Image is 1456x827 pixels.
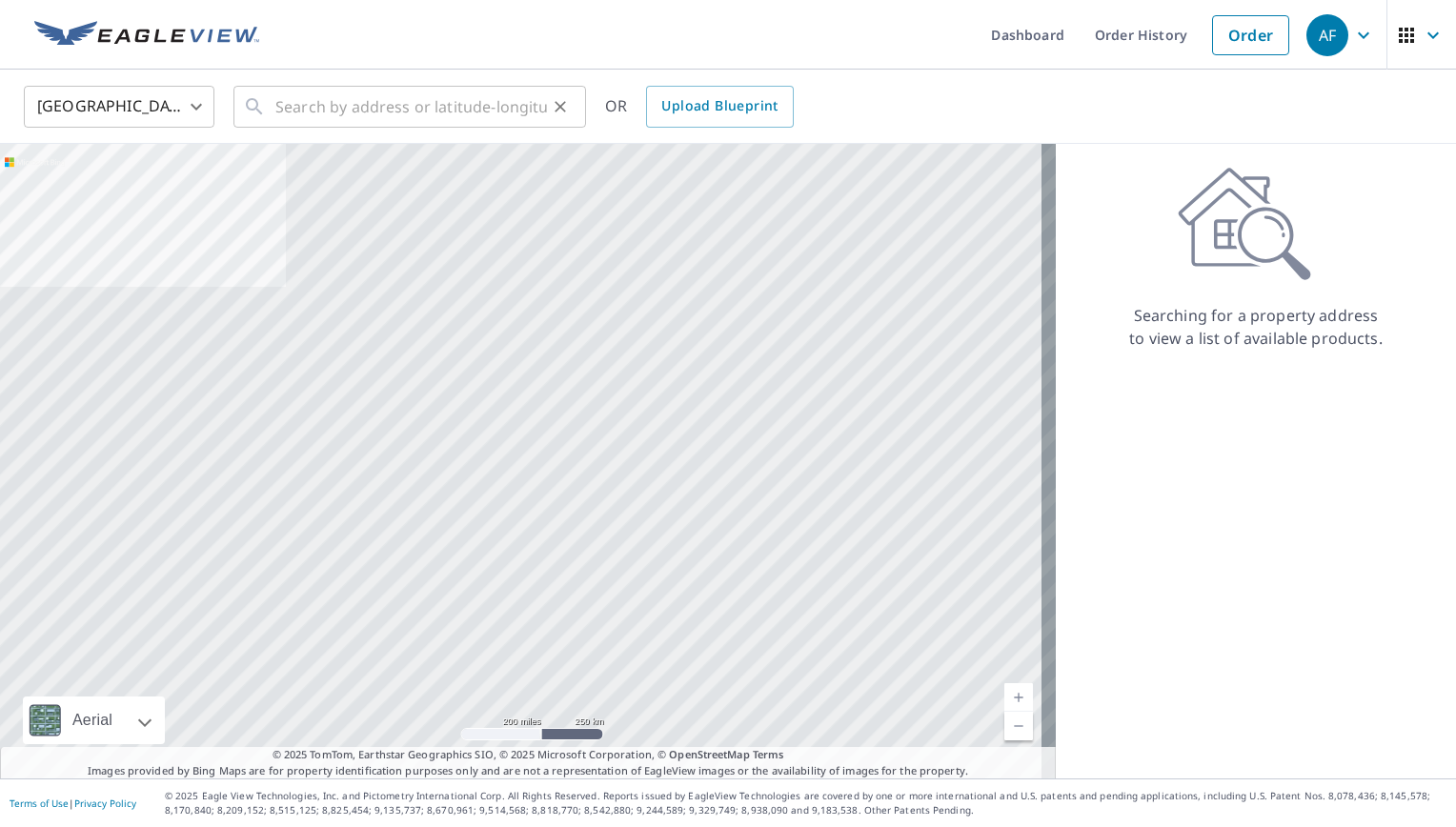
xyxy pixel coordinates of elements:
a: Order [1212,15,1289,55]
div: OR [605,86,794,128]
a: OpenStreetMap [669,747,749,761]
a: Terms [753,747,784,761]
a: Upload Blueprint [646,86,793,128]
input: Search by address or latitude-longitude [275,80,547,133]
span: Upload Blueprint [661,94,778,118]
div: [GEOGRAPHIC_DATA] [24,80,214,133]
a: Current Level 5, Zoom In [1004,683,1033,712]
a: Terms of Use [10,797,69,810]
p: Searching for a property address to view a list of available products. [1128,304,1384,350]
span: © 2025 TomTom, Earthstar Geographics SIO, © 2025 Microsoft Corporation, © [273,747,784,763]
a: Privacy Policy [74,797,136,810]
p: | [10,797,136,809]
div: Aerial [67,696,118,744]
img: EV Logo [34,21,259,50]
div: Aerial [23,696,165,744]
a: Current Level 5, Zoom Out [1004,712,1033,740]
div: AF [1306,14,1348,56]
p: © 2025 Eagle View Technologies, Inc. and Pictometry International Corp. All Rights Reserved. Repo... [165,789,1446,817]
button: Clear [547,93,574,120]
